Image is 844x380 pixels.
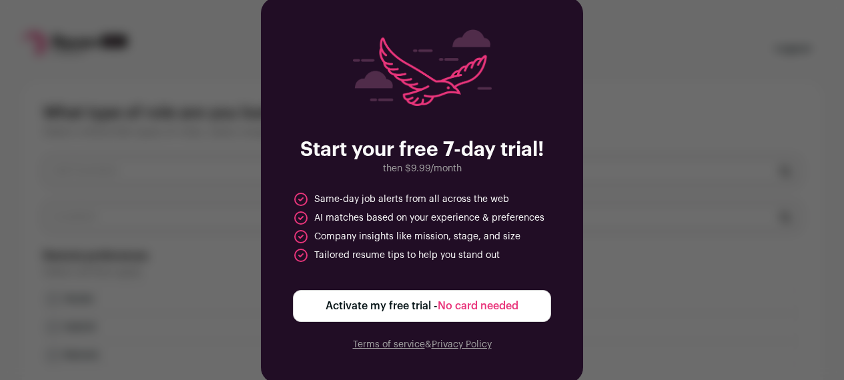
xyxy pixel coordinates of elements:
span: No card needed [438,301,518,311]
li: Tailored resume tips to help you stand out [293,247,500,263]
a: Terms of service [353,340,425,349]
button: Activate my free trial -No card needed [293,290,551,322]
p: then $9.99/month [293,162,551,175]
a: Privacy Policy [432,340,492,349]
li: Company insights like mission, stage, and size [293,229,520,245]
span: Activate my free trial - [326,298,518,314]
h2: Start your free 7-day trial! [293,138,551,162]
li: AI matches based on your experience & preferences [293,210,544,226]
img: raven-searching-graphic-persian-06fbb1bbfb1eb625e0a08d5c8885cd66b42d4a5dc34102e9b086ff89f5953142.png [353,29,492,106]
li: Same-day job alerts from all across the web [293,191,509,207]
p: & [293,338,551,351]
